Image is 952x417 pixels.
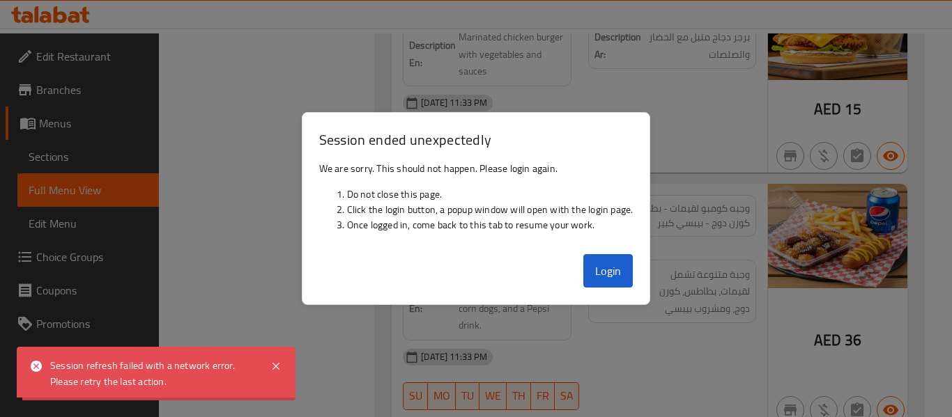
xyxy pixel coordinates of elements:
li: Do not close this page. [347,187,634,202]
div: We are sorry. This should not happen. Please login again. [302,155,650,249]
button: Login [583,254,634,288]
li: Click the login button, a popup window will open with the login page. [347,202,634,217]
h3: Session ended unexpectedly [319,129,634,150]
li: Once logged in, come back to this tab to resume your work. [347,217,634,233]
div: Session refresh failed with a network error. Please retry the last action. [50,358,256,389]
